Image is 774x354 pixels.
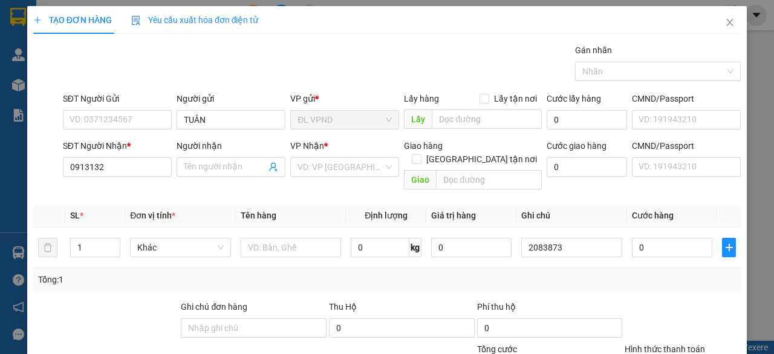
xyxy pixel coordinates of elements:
[131,16,141,25] img: icon
[329,302,357,312] span: Thu Hộ
[268,162,278,172] span: user-add
[298,111,392,129] span: ĐL VPND
[431,238,512,257] input: 0
[181,318,327,338] input: Ghi chú đơn hàng
[409,238,421,257] span: kg
[404,94,439,103] span: Lấy hàng
[723,243,735,252] span: plus
[177,139,285,152] div: Người nhận
[547,141,607,151] label: Cước giao hàng
[130,211,175,220] span: Đơn vị tính
[547,94,601,103] label: Cước lấy hàng
[547,110,627,129] input: Cước lấy hàng
[404,170,436,189] span: Giao
[713,6,747,40] button: Close
[365,211,408,220] span: Định lượng
[436,170,541,189] input: Dọc đường
[477,344,517,354] span: Tổng cước
[181,302,247,312] label: Ghi chú đơn hàng
[632,211,674,220] span: Cước hàng
[521,238,622,257] input: Ghi Chú
[137,238,224,257] span: Khác
[421,152,542,166] span: [GEOGRAPHIC_DATA] tận nơi
[70,211,80,220] span: SL
[489,92,542,105] span: Lấy tận nơi
[177,92,285,105] div: Người gửi
[63,139,172,152] div: SĐT Người Nhận
[632,139,741,152] div: CMND/Passport
[547,157,627,177] input: Cước giao hàng
[725,18,735,27] span: close
[38,273,300,286] div: Tổng: 1
[38,238,57,257] button: delete
[33,16,42,24] span: plus
[516,204,627,228] th: Ghi chú
[241,211,276,220] span: Tên hàng
[575,45,612,55] label: Gán nhãn
[33,15,112,25] span: TẠO ĐƠN HÀNG
[432,110,541,129] input: Dọc đường
[722,238,736,257] button: plus
[404,141,443,151] span: Giao hàng
[290,92,399,105] div: VP gửi
[404,110,432,129] span: Lấy
[477,300,623,318] div: Phí thu hộ
[625,344,705,354] label: Hình thức thanh toán
[431,211,476,220] span: Giá trị hàng
[241,238,342,257] input: VD: Bàn, Ghế
[131,15,259,25] span: Yêu cầu xuất hóa đơn điện tử
[290,141,324,151] span: VP Nhận
[63,92,172,105] div: SĐT Người Gửi
[632,92,741,105] div: CMND/Passport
